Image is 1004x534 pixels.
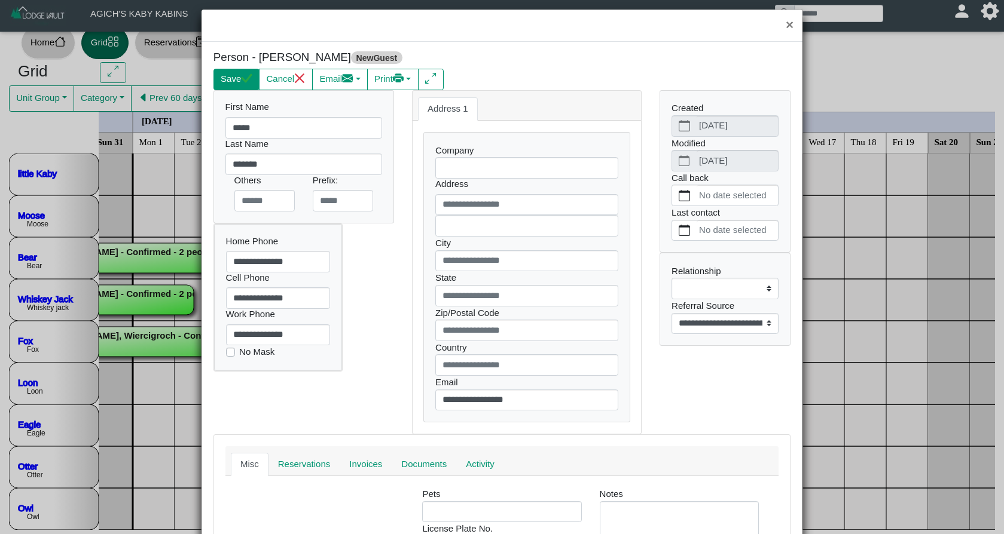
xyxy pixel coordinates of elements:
svg: printer fill [393,73,404,84]
button: Printprinter fill [367,69,419,90]
svg: check [241,73,252,84]
button: Savecheck [213,69,260,90]
label: No date selected [697,220,778,241]
h6: Last Name [225,139,382,149]
h6: Prefix: [313,175,373,186]
button: Close [777,10,802,41]
h5: Person - [PERSON_NAME] [213,51,493,65]
a: Misc [231,453,268,477]
a: Invoices [340,453,392,477]
button: Emailenvelope fill [312,69,368,90]
h6: Home Phone [226,236,331,247]
svg: arrows angle expand [425,73,437,84]
svg: calendar [679,225,690,236]
h6: Others [234,175,295,186]
button: arrows angle expand [418,69,444,90]
svg: envelope fill [342,73,353,84]
div: Pets [422,487,581,522]
label: No Mask [239,345,274,359]
h6: Address [435,179,618,189]
div: Company City State Zip/Postal Code Country Email [424,133,629,422]
label: No date selected [697,185,778,205]
a: Activity [456,453,504,477]
svg: x [294,73,306,84]
h6: Work Phone [226,309,331,320]
svg: calendar [679,190,690,201]
h6: First Name [225,102,382,112]
div: Created Modified Call back Last contact [660,91,790,253]
a: Reservations [268,453,340,477]
button: Cancelx [259,69,313,90]
a: Documents [392,453,456,477]
button: calendar [672,185,697,205]
a: Address 1 [418,97,478,121]
div: Relationship Referral Source [660,253,790,345]
h6: Cell Phone [226,272,331,283]
button: calendar [672,220,697,241]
